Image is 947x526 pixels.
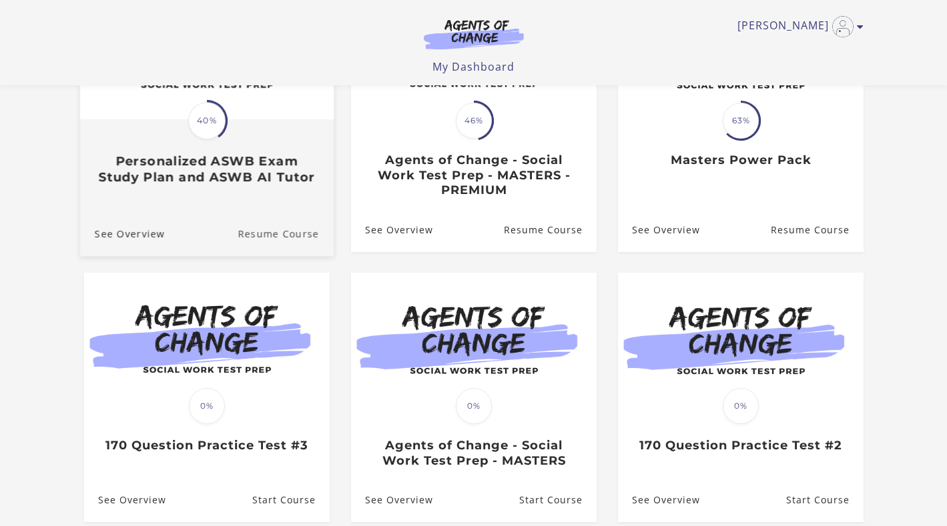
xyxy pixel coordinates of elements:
a: Masters Power Pack: See Overview [618,208,700,251]
h3: Personalized ASWB Exam Study Plan and ASWB AI Tutor [94,153,318,184]
a: My Dashboard [432,59,515,74]
h3: 170 Question Practice Test #3 [98,438,315,453]
a: Personalized ASWB Exam Study Plan and ASWB AI Tutor: Resume Course [238,211,334,255]
img: Agents of Change Logo [410,19,538,49]
h3: Agents of Change - Social Work Test Prep - MASTERS - PREMIUM [365,153,582,198]
a: Masters Power Pack: Resume Course [770,208,863,251]
a: Personalized ASWB Exam Study Plan and ASWB AI Tutor: See Overview [79,211,164,255]
a: Agents of Change - Social Work Test Prep - MASTERS: Resume Course [519,479,596,522]
a: Agents of Change - Social Work Test Prep - MASTERS - PREMIUM: See Overview [351,208,433,251]
span: 0% [723,388,759,424]
a: 170 Question Practice Test #2: Resume Course [785,479,863,522]
a: 170 Question Practice Test #2: See Overview [618,479,700,522]
span: 40% [188,102,226,139]
h3: Agents of Change - Social Work Test Prep - MASTERS [365,438,582,468]
h3: 170 Question Practice Test #2 [632,438,849,453]
a: 170 Question Practice Test #3: Resume Course [252,479,329,522]
a: Agents of Change - Social Work Test Prep - MASTERS: See Overview [351,479,433,522]
h3: Masters Power Pack [632,153,849,168]
a: Toggle menu [737,16,857,37]
span: 0% [456,388,492,424]
a: 170 Question Practice Test #3: See Overview [84,479,166,522]
span: 46% [456,103,492,139]
span: 63% [723,103,759,139]
a: Agents of Change - Social Work Test Prep - MASTERS - PREMIUM: Resume Course [503,208,596,251]
span: 0% [189,388,225,424]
